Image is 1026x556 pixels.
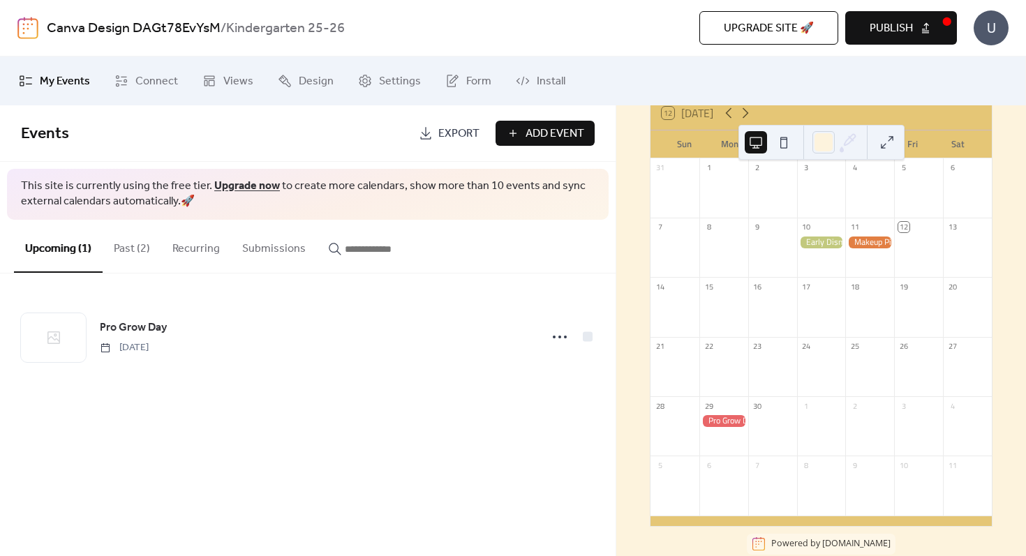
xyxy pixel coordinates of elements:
a: Connect [104,62,188,100]
div: 11 [947,460,958,470]
div: 4 [947,400,958,411]
a: Export [408,121,490,146]
button: Add Event [496,121,595,146]
b: / [221,15,226,42]
div: 2 [752,163,763,173]
div: 7 [752,460,763,470]
a: Pro Grow Day [100,319,167,337]
div: 25 [849,341,860,352]
span: [DATE] [100,340,149,355]
span: Settings [379,73,421,90]
div: 5 [898,163,909,173]
div: 23 [752,341,763,352]
button: Past (2) [103,220,161,271]
div: 21 [655,341,665,352]
div: U [974,10,1009,45]
div: 3 [801,163,812,173]
a: [DOMAIN_NAME] [822,538,891,550]
div: 14 [655,281,665,292]
div: 9 [849,460,860,470]
div: Makeup Picture Day [845,236,894,248]
span: Publish [870,20,913,37]
div: 10 [801,222,812,232]
button: Upcoming (1) [14,220,103,273]
div: Early Dismissal [797,236,846,248]
span: Connect [135,73,178,90]
span: Upgrade site 🚀 [724,20,814,37]
div: 5 [655,460,665,470]
button: Upgrade site 🚀 [699,11,838,45]
div: 16 [752,281,763,292]
img: logo [17,17,38,39]
div: 13 [947,222,958,232]
a: My Events [8,62,101,100]
div: Powered by [771,538,891,550]
span: Install [537,73,565,90]
span: Add Event [526,126,584,142]
a: Canva Design DAGt78EvYsM [47,15,221,42]
b: Kindergarten 25-26 [226,15,345,42]
span: Pro Grow Day [100,320,167,336]
div: 12 [898,222,909,232]
button: Recurring [161,220,231,271]
div: Pro Grow Day [699,415,748,427]
div: 1 [801,400,812,411]
div: Mon [707,130,752,158]
div: 20 [947,281,958,292]
span: Design [299,73,334,90]
div: Sat [935,130,981,158]
div: 3 [898,400,909,411]
button: Publish [845,11,957,45]
div: 28 [655,400,665,411]
div: 2 [849,400,860,411]
div: 19 [898,281,909,292]
div: 10 [898,460,909,470]
a: Form [435,62,502,100]
span: This site is currently using the free tier. to create more calendars, show more than 10 events an... [21,179,595,210]
div: 11 [849,222,860,232]
div: 29 [704,400,714,411]
div: 22 [704,341,714,352]
div: 8 [704,222,714,232]
div: 1 [704,163,714,173]
div: 9 [752,222,763,232]
div: 17 [801,281,812,292]
a: Settings [348,62,431,100]
div: 30 [752,400,763,411]
a: Upgrade now [214,175,280,197]
span: Events [21,119,69,149]
span: My Events [40,73,90,90]
button: Submissions [231,220,317,271]
div: 4 [849,163,860,173]
div: 6 [947,163,958,173]
div: 15 [704,281,714,292]
a: Design [267,62,344,100]
div: 26 [898,341,909,352]
div: 27 [947,341,958,352]
span: Export [438,126,479,142]
div: 24 [801,341,812,352]
div: 7 [655,222,665,232]
a: Install [505,62,576,100]
div: 18 [849,281,860,292]
span: Views [223,73,253,90]
div: 6 [704,460,714,470]
span: Form [466,73,491,90]
div: Fri [889,130,935,158]
div: Sun [662,130,707,158]
div: 31 [655,163,665,173]
a: Views [192,62,264,100]
div: 8 [801,460,812,470]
